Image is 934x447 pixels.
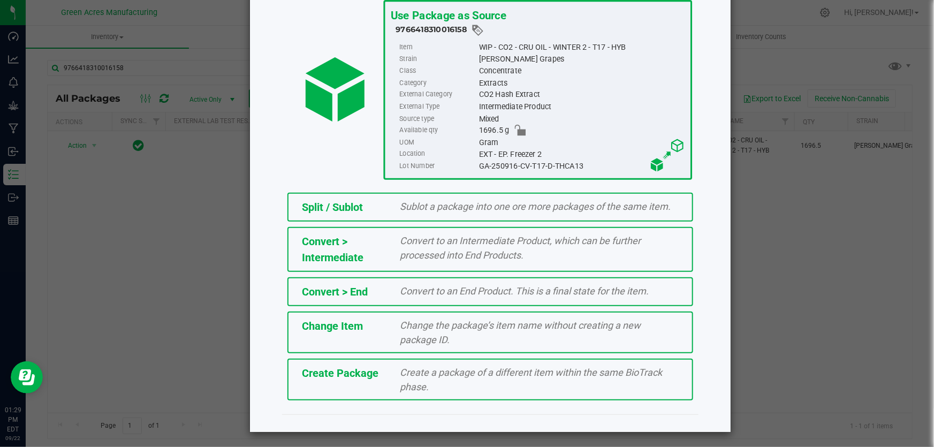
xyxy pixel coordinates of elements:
span: 1696.5 g [479,125,510,137]
span: Convert > Intermediate [302,235,363,264]
span: Convert to an Intermediate Product, which can be further processed into End Products. [400,235,641,261]
div: Intermediate Product [479,101,685,112]
div: [PERSON_NAME] Grapes [479,53,685,65]
span: Sublot a package into one ore more packages of the same item. [400,201,671,212]
label: Item [399,41,476,53]
span: Convert > End [302,285,368,298]
div: Gram [479,137,685,148]
span: Create Package [302,367,378,380]
div: EXT - EP. Freezer 2 [479,148,685,160]
div: Mixed [479,113,685,125]
label: External Type [399,101,476,112]
div: GA-250916-CV-T17-D-THCA13 [479,160,685,172]
label: Strain [399,53,476,65]
span: Change Item [302,320,363,332]
span: Change the package’s item name without creating a new package ID. [400,320,641,345]
div: 9766418310016158 [396,24,685,37]
iframe: Resource center [11,361,43,393]
div: CO2 Hash Extract [479,89,685,101]
label: Class [399,65,476,77]
div: WIP - CO2 - CRU OIL - WINTER 2 - T17 - HYB [479,41,685,53]
div: Extracts [479,77,685,89]
div: Concentrate [479,65,685,77]
span: Split / Sublot [302,201,363,214]
label: External Category [399,89,476,101]
span: Use Package as Source [391,9,506,22]
span: Create a package of a different item within the same BioTrack phase. [400,367,663,392]
label: Source type [399,113,476,125]
span: Convert to an End Product. This is a final state for the item. [400,285,649,297]
label: Category [399,77,476,89]
label: Lot Number [399,160,476,172]
label: Available qty [399,125,476,137]
label: UOM [399,137,476,148]
label: Location [399,148,476,160]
